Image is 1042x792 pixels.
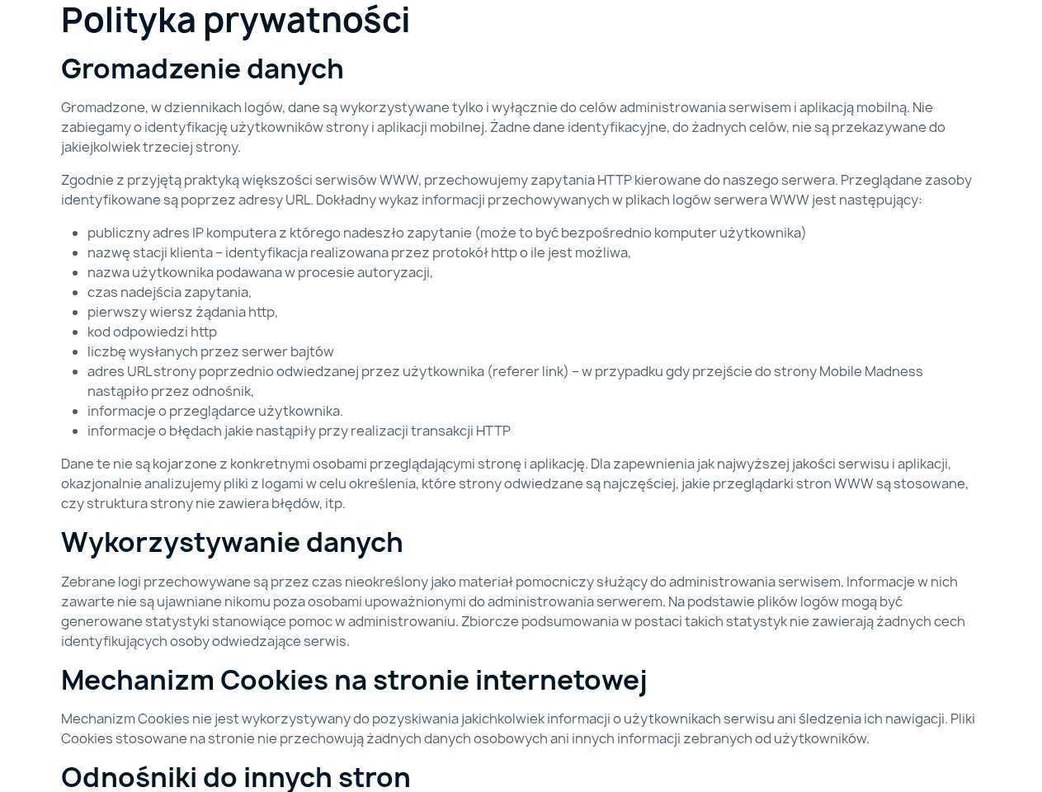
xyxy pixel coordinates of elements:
h2: Mechanizm Cookies na stronie internetowej [61,664,982,695]
h2: Gromadzenie danych [61,53,982,84]
p: Zgodnie z przyjętą praktyką większości serwisów WWW, przechowujemy zapytania HTTP kierowane do na... [61,170,982,210]
p: Gromadzone, w dziennikach logów, dane są wykorzystywane tylko i wyłącznie do celów administrowani... [61,97,982,157]
li: kod odpowiedzi http [87,322,982,342]
li: nazwa użytkownika podawana w procesie autoryzacji, [87,262,982,282]
li: informacje o przeglądarce użytkownika. [87,401,982,421]
li: liczbę wysłanych przez serwer bajtów [87,342,982,361]
li: nazwę stacji klienta – identyfikacja realizowana przez protokół http o ile jest możliwa, [87,243,982,262]
p: Mechanizm Cookies nie jest wykorzystywany do pozyskiwania jakichkolwiek informacji o użytkownikac... [61,709,982,748]
li: pierwszy wiersz żądania http, [87,302,982,322]
li: informacje o błędach jakie nastąpiły przy realizacji transakcji HTTP [87,421,982,441]
li: adres URL strony poprzednio odwiedzanej przez użytkownika (referer link) – w przypadku gdy przejś... [87,361,982,401]
p: Dane te nie są kojarzone z konkretnymi osobami przeglądającymi stronę i aplikację. Dla zapewnieni... [61,454,982,513]
p: Zebrane logi przechowywane są przez czas nieokreślony jako materiał pomocniczy służący do adminis... [61,572,982,651]
h2: Wykorzystywanie danych [61,526,982,558]
li: publiczny adres IP komputera z którego nadeszło zapytanie (może to być bezpośrednio komputer użyt... [87,223,982,243]
li: czas nadejścia zapytania, [87,282,982,302]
